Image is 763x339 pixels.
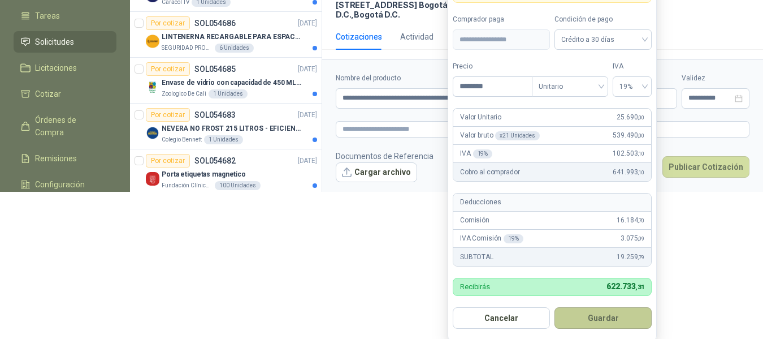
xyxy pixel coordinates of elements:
[130,104,322,149] a: Por cotizarSOL054683[DATE] Company LogoNEVERA NO FROST 215 LITROS - EFICIENCIA ENERGETICA AColegi...
[146,154,190,168] div: Por cotizar
[613,130,644,141] span: 539.490
[194,65,236,73] p: SOL054685
[162,123,302,134] p: NEVERA NO FROST 215 LITROS - EFICIENCIA ENERGETICA A
[204,135,243,144] div: 1 Unidades
[35,178,85,191] span: Configuración
[146,62,190,76] div: Por cotizar
[460,130,540,141] p: Valor bruto
[460,233,523,244] p: IVA Comisión
[162,32,302,42] p: LINTENERNA RECARGABLE PARA ESPACIOS ABIERTOS 100-120MTS
[638,151,644,157] span: ,10
[606,282,644,291] span: 622.733
[298,156,317,166] p: [DATE]
[336,150,433,162] p: Documentos de Referencia
[146,108,190,122] div: Por cotizar
[613,167,644,178] span: 641.993
[554,307,652,329] button: Guardar
[453,14,550,25] label: Comprador paga
[35,36,74,48] span: Solicitudes
[35,152,77,165] span: Remisiones
[473,149,493,158] div: 19 %
[621,233,644,244] span: 3.075
[613,61,652,72] label: IVA
[638,254,644,260] span: ,79
[162,169,246,180] p: Porta etiquetas magnetico
[460,112,501,123] p: Valor Unitario
[162,181,213,190] p: Fundación Clínica Shaio
[14,109,116,143] a: Órdenes de Compra
[453,307,550,329] button: Cancelar
[14,5,116,27] a: Tareas
[298,110,317,121] p: [DATE]
[460,215,489,226] p: Comisión
[539,78,601,95] span: Unitario
[682,73,749,84] label: Validez
[617,112,644,123] span: 25.690
[14,148,116,169] a: Remisiones
[460,283,490,290] p: Recibirás
[460,148,492,159] p: IVA
[298,64,317,75] p: [DATE]
[14,174,116,195] a: Configuración
[162,135,202,144] p: Colegio Bennett
[617,215,644,226] span: 16.184
[14,83,116,105] a: Cotizar
[194,111,236,119] p: SOL054683
[619,78,645,95] span: 19%
[638,235,644,242] span: ,09
[453,61,532,72] label: Precio
[638,169,644,175] span: ,10
[617,252,644,263] span: 19.259
[504,234,523,243] div: 19 %
[635,284,644,291] span: ,31
[35,114,106,139] span: Órdenes de Compra
[146,172,159,186] img: Company Logo
[215,181,261,190] div: 100 Unidades
[146,35,159,48] img: Company Logo
[298,18,317,29] p: [DATE]
[400,31,433,43] div: Actividad
[460,167,519,178] p: Cobro al comprador
[146,16,190,30] div: Por cotizar
[35,88,61,100] span: Cotizar
[130,12,322,58] a: Por cotizarSOL054686[DATE] Company LogoLINTENERNA RECARGABLE PARA ESPACIOS ABIERTOS 100-120MTSSEG...
[638,114,644,121] span: ,00
[35,10,60,22] span: Tareas
[460,197,501,208] p: Deducciones
[130,149,322,195] a: Por cotizarSOL054682[DATE] Company LogoPorta etiquetas magneticoFundación Clínica Shaio100 Unidades
[146,126,159,140] img: Company Logo
[662,156,749,178] button: Publicar Cotización
[162,89,206,98] p: Zoologico De Cali
[554,14,652,25] label: Condición de pago
[336,31,382,43] div: Cotizaciones
[35,62,77,74] span: Licitaciones
[14,31,116,53] a: Solicitudes
[638,132,644,139] span: ,00
[130,58,322,104] a: Por cotizarSOL054685[DATE] Company LogoEnvase de vidrio con capacidad de 450 ML – 9X8X8 CM Caja x...
[460,252,493,263] p: SUBTOTAL
[209,89,248,98] div: 1 Unidades
[146,80,159,94] img: Company Logo
[215,44,254,53] div: 6 Unidades
[336,162,417,183] button: Cargar archivo
[14,57,116,79] a: Licitaciones
[495,131,539,140] div: x 21 Unidades
[162,78,302,88] p: Envase de vidrio con capacidad de 450 ML – 9X8X8 CM Caja x 12 unidades
[194,157,236,165] p: SOL054682
[561,31,645,48] span: Crédito a 30 días
[336,73,519,84] label: Nombre del producto
[194,19,236,27] p: SOL054686
[613,148,644,159] span: 102.503
[162,44,213,53] p: SEGURIDAD PROVISER LTDA
[638,217,644,224] span: ,70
